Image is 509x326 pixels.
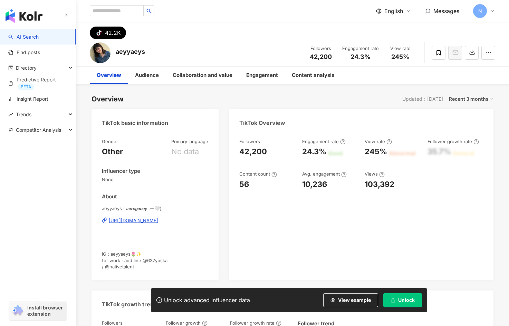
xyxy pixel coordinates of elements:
[102,205,208,211] span: aeyyaeys | 𝙖𝙚𝙧𝙣𝙜𝙖𝙤𝙚𝙮︎ :—🤍)
[323,293,378,307] button: View example
[387,45,413,52] div: View rate
[105,28,121,38] div: 42.2K
[9,302,67,320] a: chrome extensionInstall browser extension
[308,45,334,52] div: Followers
[16,60,37,76] span: Directory
[239,179,249,190] div: 56
[391,53,409,60] span: 245%
[428,138,479,145] div: Follower growth rate
[90,27,126,39] button: 42.2K
[365,138,392,145] div: View rate
[90,42,111,63] img: KOL Avatar
[302,138,346,145] div: Engagement rate
[16,122,61,138] span: Competitor Analysis
[302,171,347,177] div: Avg. engagement
[239,146,267,157] div: 42,200
[6,9,42,23] img: logo
[173,71,232,79] div: Collaboration and value
[164,297,250,304] div: Unlock advanced influencer data
[11,305,24,316] img: chrome extension
[384,7,403,15] span: English
[342,45,379,52] div: Engagement rate
[97,71,121,79] div: Overview
[8,49,40,56] a: Find posts
[102,176,208,182] span: None
[478,7,482,15] span: N
[302,179,327,190] div: 10,236
[292,71,334,79] div: Content analysis
[433,8,459,14] span: Messages
[166,320,208,326] div: Follower growth
[365,179,394,190] div: 103,392
[8,96,48,102] a: Insight Report
[246,71,278,79] div: Engagement
[302,146,326,157] div: 24.3%
[102,146,123,157] div: Other
[102,193,117,200] div: About
[402,96,443,102] div: Updated：[DATE]
[383,293,422,307] button: Unlock
[8,33,39,40] a: searchAI Search
[365,171,385,177] div: Views
[171,138,208,145] div: Primary language
[102,138,118,145] div: Gender
[310,53,332,60] span: 42,200
[239,138,260,145] div: Followers
[16,107,31,122] span: Trends
[102,251,167,269] span: IG : aeyyaeys🌷✨ for work : add line @637ypska / @nativetalent
[338,297,371,303] span: View example
[27,305,65,317] span: Install browser extension
[116,47,145,56] div: aeyyaeys
[92,94,124,104] div: Overview
[239,171,277,177] div: Content count
[102,217,208,224] a: [URL][DOMAIN_NAME]
[171,146,199,157] div: No data
[230,320,281,326] div: Follower growth rate
[102,320,123,326] div: Followers
[135,71,159,79] div: Audience
[102,167,140,175] div: Influencer type
[350,53,371,60] span: 24.3%
[398,297,415,303] span: Unlock
[8,76,70,90] a: Predictive ReportBETA
[449,95,493,103] div: Recent 3 months
[146,9,151,13] span: search
[239,119,285,127] div: TikTok Overview
[8,112,13,117] span: rise
[365,146,387,157] div: 245%
[102,119,168,127] div: TikTok basic information
[109,217,158,224] div: [URL][DOMAIN_NAME]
